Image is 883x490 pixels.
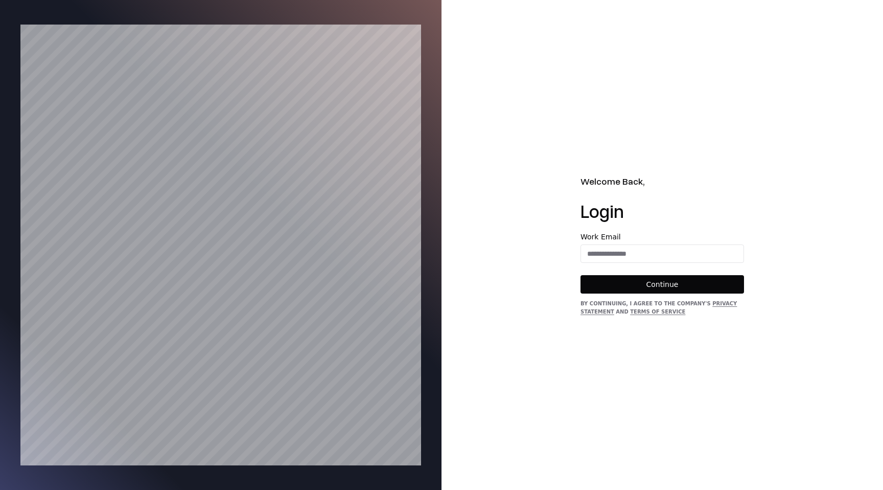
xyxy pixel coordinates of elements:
[580,201,744,221] h1: Login
[580,174,744,188] h2: Welcome Back,
[630,309,685,315] a: Terms of Service
[580,301,737,315] a: Privacy Statement
[580,300,744,316] div: By continuing, I agree to the Company's and
[580,233,744,240] label: Work Email
[580,275,744,294] button: Continue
